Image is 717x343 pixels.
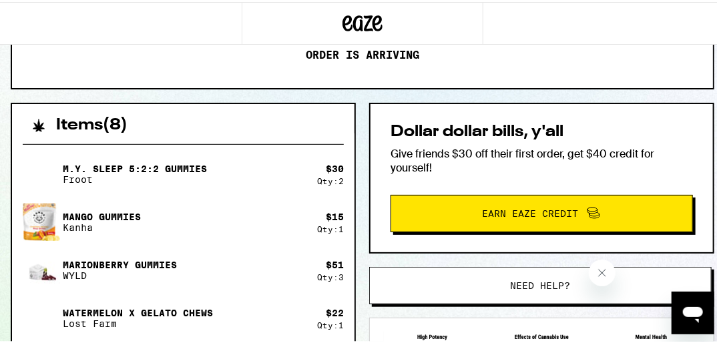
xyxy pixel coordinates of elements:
p: Kanha [63,220,141,231]
p: M.Y. SLEEP 5:2:2 Gummies [63,161,207,172]
iframe: Button to launch messaging window [672,290,714,332]
img: Marionberry Gummies [23,250,60,287]
p: Watermelon x Gelato Chews [63,306,213,316]
div: $ 30 [326,161,344,172]
img: Mango Gummies [23,200,60,240]
div: Qty: 1 [317,223,344,232]
p: Marionberry Gummies [63,258,177,268]
p: Mango Gummies [63,210,141,220]
img: M.Y. SLEEP 5:2:2 Gummies [23,153,60,191]
p: Give friends $30 off their first order, get $40 credit for yourself! [391,145,693,173]
p: Order is arriving [306,47,419,60]
div: $ 15 [326,210,344,220]
h2: Dollar dollar bills, y'all [391,122,693,138]
div: $ 22 [326,306,344,316]
p: WYLD [63,268,177,279]
button: Earn Eaze Credit [391,193,693,230]
div: Qty: 1 [317,319,344,328]
span: Need help? [511,279,571,288]
p: Froot [63,172,207,183]
span: Earn Eaze Credit [483,207,579,216]
h2: Items ( 8 ) [56,115,128,131]
button: Need help? [369,265,712,302]
div: Qty: 2 [317,175,344,184]
p: Lost Farm [63,316,213,327]
div: $ 51 [326,258,344,268]
span: Hi. Need any help? [8,9,96,20]
div: Qty: 3 [317,271,344,280]
iframe: Close message [589,258,616,284]
img: Watermelon x Gelato Chews [23,298,60,335]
